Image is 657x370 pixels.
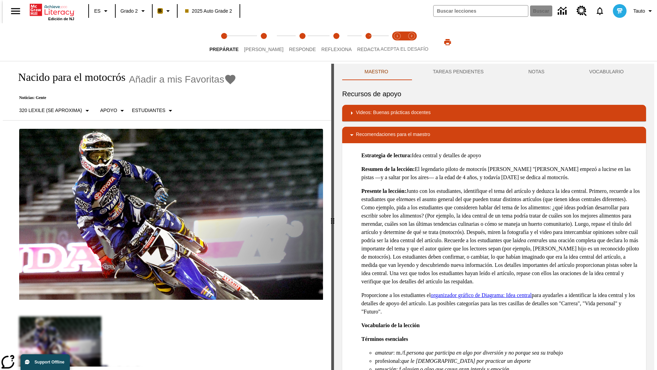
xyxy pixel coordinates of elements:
[48,17,74,21] span: Edición de NJ
[402,23,422,61] button: Acepta el desafío contesta step 2 of 2
[361,187,641,286] p: Junto con los estudiantes, identifique el tema del artículo y deduzca la idea central. Primero, r...
[356,109,430,117] p: Videos: Buenas prácticas docentes
[437,36,459,48] button: Imprimir
[631,5,657,17] button: Perfil/Configuración
[567,64,646,80] button: VOCABULARIO
[361,336,408,342] strong: Términos esenciales
[118,5,150,17] button: Grado: Grado 2, Elige un grado
[591,2,609,20] a: Notificaciones
[120,8,138,15] span: Grado 2
[204,23,244,61] button: Prepárate step 1 of 5
[132,107,165,114] p: Estudiantes
[16,104,94,117] button: Seleccione Lexile, 320 Lexile (Se aproxima)
[3,64,331,367] div: reading
[411,64,506,80] button: TAREAS PENDIENTES
[316,23,357,61] button: Reflexiona step 4 of 5
[30,2,74,21] div: Portada
[331,64,334,370] div: Pulsa la tecla de intro o la barra espaciadora y luego presiona las flechas de derecha e izquierd...
[361,322,420,328] strong: Vocabulario de la lección
[342,127,646,143] div: Recomendaciones para el maestro
[342,64,411,80] button: Maestro
[244,47,283,52] span: [PERSON_NAME]
[431,292,532,298] a: organizador gráfico de Diagrama: Idea central
[289,47,316,52] span: Responde
[19,129,323,300] img: El corredor de motocrós James Stewart vuela por los aires en su motocicleta de montaña
[94,8,101,15] span: ES
[342,105,646,121] div: Videos: Buenas prácticas docentes
[361,166,415,172] strong: Resumen de la lección:
[609,2,631,20] button: Escoja un nuevo avatar
[283,23,321,61] button: Responde step 3 of 5
[155,5,175,17] button: Boost El color de la clase es anaranjado claro. Cambiar el color de la clase.
[361,151,641,160] p: Idea central y detalles de apoyo
[19,107,82,114] p: 320 Lexile (Se aproxima)
[633,8,645,15] span: Tauto
[342,88,646,99] h6: Recursos de apoyo
[375,349,641,357] li: : m./f.
[554,2,572,21] a: Centro de información
[91,5,113,17] button: Lenguaje: ES, Selecciona un idioma
[21,354,70,370] button: Support Offline
[98,104,129,117] button: Tipo de apoyo, Apoyo
[517,237,543,243] em: idea central
[396,34,398,38] text: 1
[5,1,26,21] button: Abrir el menú lateral
[334,64,654,370] div: activity
[357,47,380,52] span: Redacta
[361,291,641,316] p: Proporcione a los estudiantes el para ayudarles a identificar la idea central y los detalles de a...
[352,23,385,61] button: Redacta step 5 of 5
[129,104,177,117] button: Seleccionar estudiante
[375,350,393,356] em: amateur
[506,64,567,80] button: NOTAS
[361,152,412,158] strong: Estrategia de lectura:
[381,46,428,52] span: ACEPTA EL DESAFÍO
[209,47,239,52] span: Prepárate
[400,196,411,202] em: tema
[361,188,406,194] strong: Presente la lección:
[100,107,117,114] p: Apoyo
[158,7,162,15] span: B
[375,357,641,365] li: profesional:
[129,73,237,85] button: Añadir a mis Favoritas - Nacido para el motocrós
[407,350,563,356] em: persona que participa en algo por diversión y no porque sea su trabajo
[11,95,236,100] p: Noticias: Gente
[129,74,224,85] span: Añadir a mis Favoritas
[572,2,591,20] a: Centro de recursos, Se abrirá en una pestaña nueva.
[356,131,430,139] p: Recomendaciones para el maestro
[321,47,352,52] span: Reflexiona
[434,5,528,16] input: Buscar campo
[361,165,641,182] p: El legendario piloto de motocrós [PERSON_NAME] "[PERSON_NAME] empezó a lucirse en las pistas —y a...
[401,358,531,364] em: que le [DEMOGRAPHIC_DATA] por practicar un deporte
[387,23,407,61] button: Acepta el desafío lee step 1 of 2
[613,4,627,18] img: avatar image
[11,71,126,84] h1: Nacido para el motocrós
[35,360,64,365] span: Support Offline
[185,8,232,15] span: 2025 Auto Grade 2
[239,23,289,61] button: Lee step 2 of 5
[411,34,412,38] text: 2
[342,64,646,80] div: Instructional Panel Tabs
